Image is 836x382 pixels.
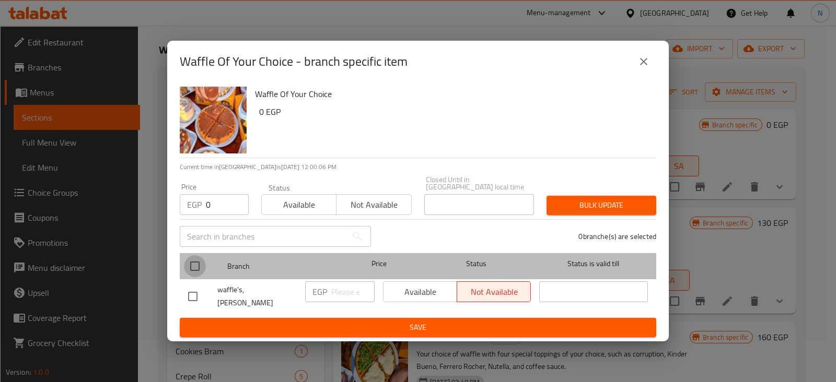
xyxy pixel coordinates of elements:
[631,49,656,74] button: close
[422,257,531,270] span: Status
[255,87,648,101] h6: Waffle Of Your Choice
[578,231,656,242] p: 0 branche(s) are selected
[341,197,407,212] span: Not available
[266,197,332,212] span: Available
[180,226,347,247] input: Search in branches
[217,283,297,309] span: waffle's, [PERSON_NAME]
[188,321,648,334] span: Save
[261,194,336,215] button: Available
[206,194,249,215] input: Please enter price
[180,162,656,172] p: Current time in [GEOGRAPHIC_DATA] is [DATE] 12:00:06 PM
[259,104,648,119] h6: 0 EGP
[547,196,656,215] button: Bulk update
[555,199,648,212] span: Bulk update
[180,53,408,70] h2: Waffle Of Your Choice - branch specific item
[539,257,648,270] span: Status is valid till
[180,87,247,153] img: Waffle Of Your Choice
[331,281,375,302] input: Please enter price
[227,260,336,273] span: Branch
[187,198,202,211] p: EGP
[336,194,411,215] button: Not available
[344,257,414,270] span: Price
[180,318,656,337] button: Save
[312,285,327,298] p: EGP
